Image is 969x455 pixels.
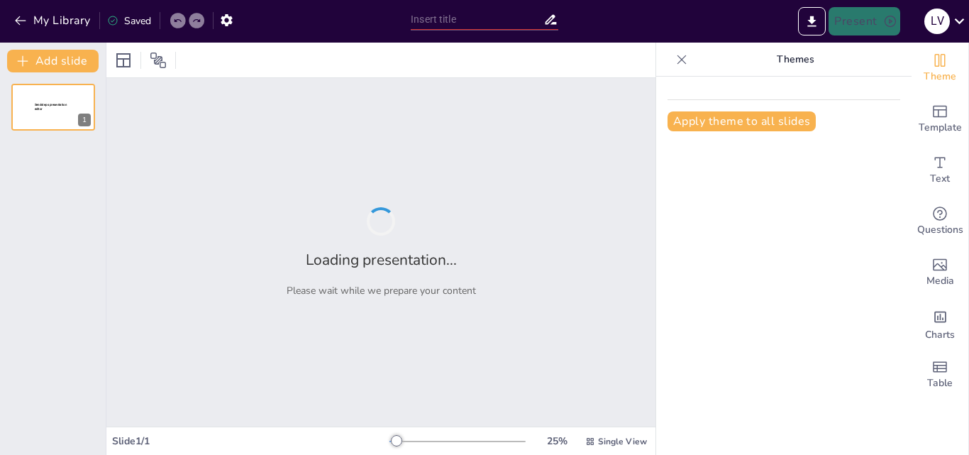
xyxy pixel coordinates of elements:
[912,196,968,247] div: Get real-time input from your audience
[112,49,135,72] div: Layout
[927,375,953,391] span: Table
[925,327,955,343] span: Charts
[150,52,167,69] span: Position
[912,349,968,400] div: Add a table
[924,9,950,34] div: l v
[668,111,816,131] button: Apply theme to all slides
[912,145,968,196] div: Add text boxes
[411,9,543,30] input: Insert title
[930,171,950,187] span: Text
[912,298,968,349] div: Add charts and graphs
[924,69,956,84] span: Theme
[107,14,151,28] div: Saved
[540,434,574,448] div: 25 %
[112,434,389,448] div: Slide 1 / 1
[306,250,457,270] h2: Loading presentation...
[912,43,968,94] div: Change the overall theme
[35,103,67,111] span: Sendsteps presentation editor
[926,273,954,289] span: Media
[7,50,99,72] button: Add slide
[287,284,476,297] p: Please wait while we prepare your content
[912,247,968,298] div: Add images, graphics, shapes or video
[11,9,96,32] button: My Library
[798,7,826,35] button: Export to PowerPoint
[829,7,899,35] button: Present
[912,94,968,145] div: Add ready made slides
[924,7,950,35] button: l v
[693,43,897,77] p: Themes
[11,84,95,131] div: 1
[919,120,962,136] span: Template
[917,222,963,238] span: Questions
[78,114,91,126] div: 1
[598,436,647,447] span: Single View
